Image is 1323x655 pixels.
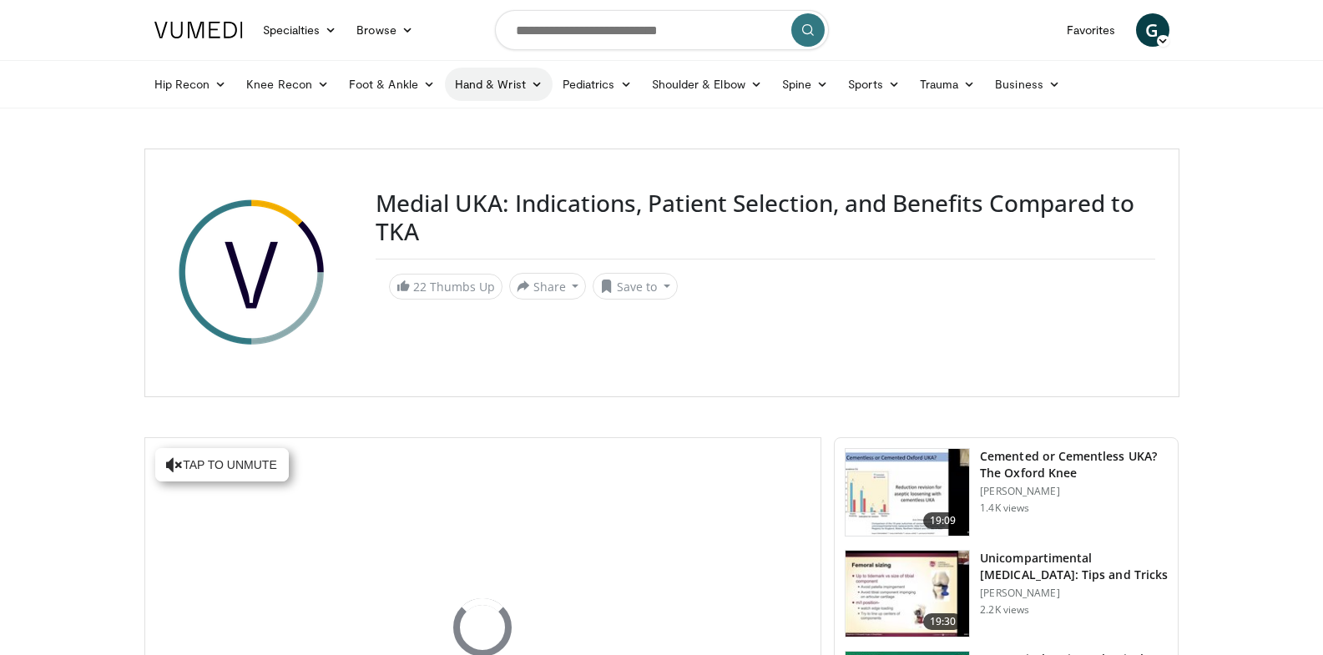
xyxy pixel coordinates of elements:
[389,274,502,300] a: 22 Thumbs Up
[509,273,587,300] button: Share
[154,22,243,38] img: VuMedi Logo
[253,13,347,47] a: Specialties
[923,613,963,630] span: 19:30
[845,448,1168,537] a: 19:09 Cemented or Cementless UKA? The Oxford Knee [PERSON_NAME] 1.4K views
[1057,13,1126,47] a: Favorites
[445,68,553,101] a: Hand & Wrist
[553,68,642,101] a: Pediatrics
[642,68,772,101] a: Shoulder & Elbow
[144,68,237,101] a: Hip Recon
[910,68,986,101] a: Trauma
[846,551,969,637] img: 34adc136-36cb-4ce5-a468-8fad6d023baf.150x105_q85_crop-smart_upscale.jpg
[985,68,1070,101] a: Business
[593,273,678,300] button: Save to
[980,501,1029,515] p: 1.4K views
[155,448,289,481] button: Tap to unmute
[846,449,969,536] img: 9b642bfc-d7b4-4039-b074-6567d34ad43b.150x105_q85_crop-smart_upscale.jpg
[772,68,838,101] a: Spine
[346,13,423,47] a: Browse
[980,550,1168,583] h3: Unicompartimental [MEDICAL_DATA]: Tips and Tricks
[236,68,339,101] a: Knee Recon
[980,603,1029,617] p: 2.2K views
[923,512,963,529] span: 19:09
[339,68,445,101] a: Foot & Ankle
[980,587,1168,600] p: [PERSON_NAME]
[845,550,1168,638] a: 19:30 Unicompartimental [MEDICAL_DATA]: Tips and Tricks [PERSON_NAME] 2.2K views
[980,485,1168,498] p: [PERSON_NAME]
[980,448,1168,481] h3: Cemented or Cementless UKA? The Oxford Knee
[376,189,1155,245] h3: Medial UKA: Indications, Patient Selection, and Benefits Compared to TKA
[838,68,910,101] a: Sports
[495,10,829,50] input: Search topics, interventions
[1136,13,1169,47] a: G
[413,279,427,295] span: 22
